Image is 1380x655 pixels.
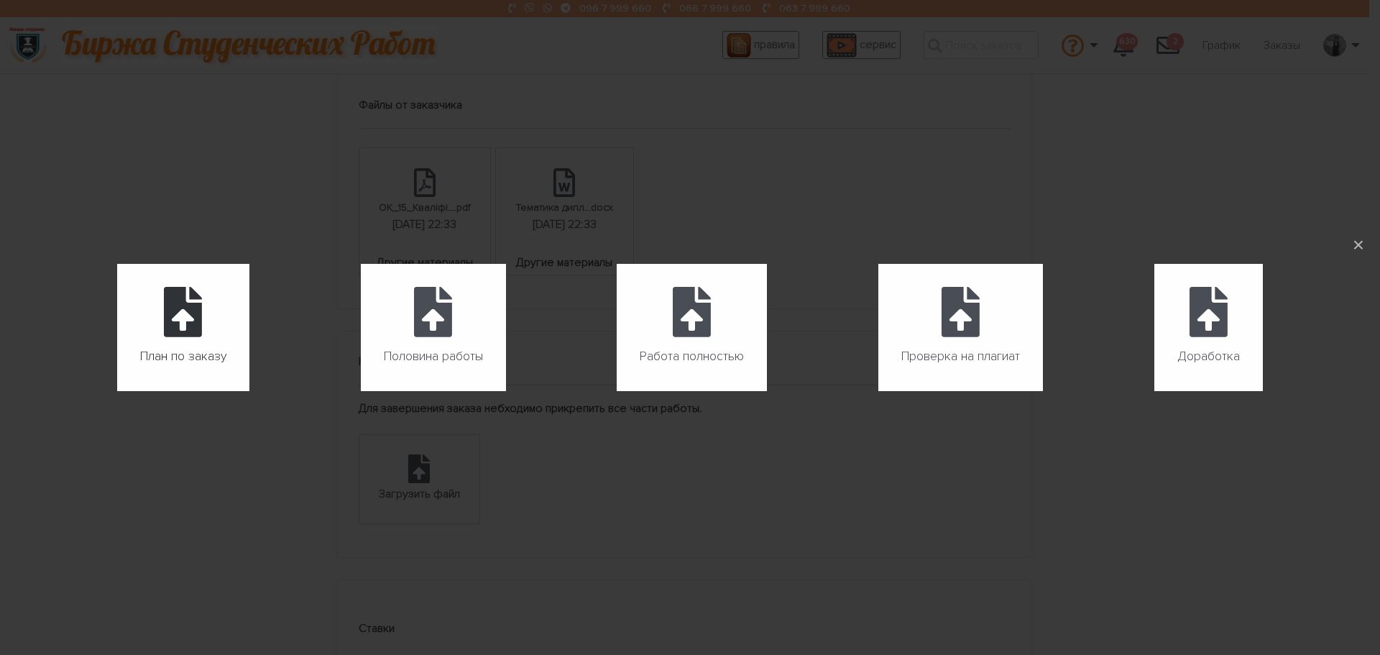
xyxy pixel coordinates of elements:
[1343,229,1374,261] button: ×
[1177,345,1240,368] span: Доработка
[140,345,226,368] span: План по заказу
[640,345,744,368] span: Работа полностью
[384,345,483,368] span: Половина работы
[901,345,1020,368] span: Проверка на плагиат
